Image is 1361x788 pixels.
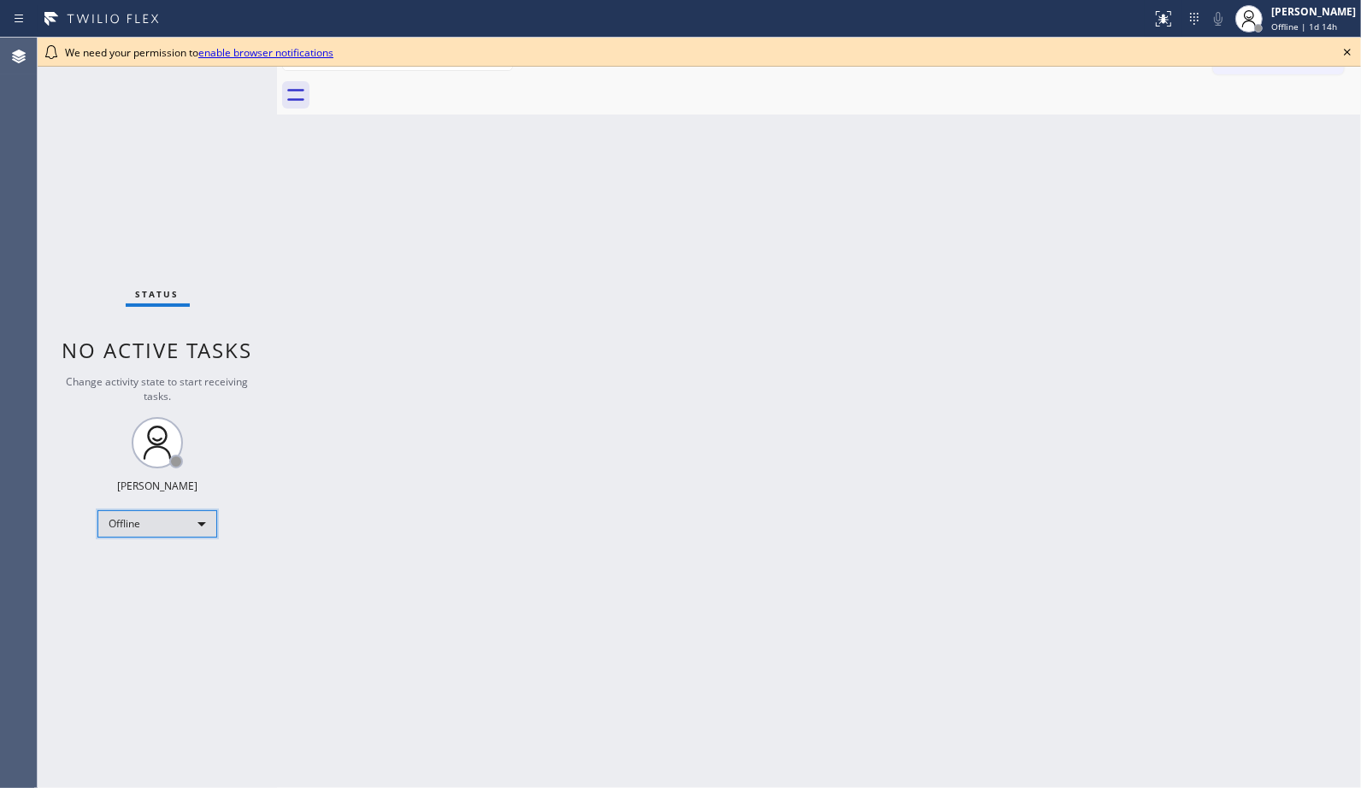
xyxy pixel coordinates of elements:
[117,479,197,493] div: [PERSON_NAME]
[198,45,333,60] a: enable browser notifications
[65,45,333,60] span: We need your permission to
[67,374,249,403] span: Change activity state to start receiving tasks.
[1271,21,1337,32] span: Offline | 1d 14h
[62,336,253,364] span: No active tasks
[1271,4,1356,19] div: [PERSON_NAME]
[136,288,180,300] span: Status
[1206,7,1230,31] button: Mute
[97,510,217,538] div: Offline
